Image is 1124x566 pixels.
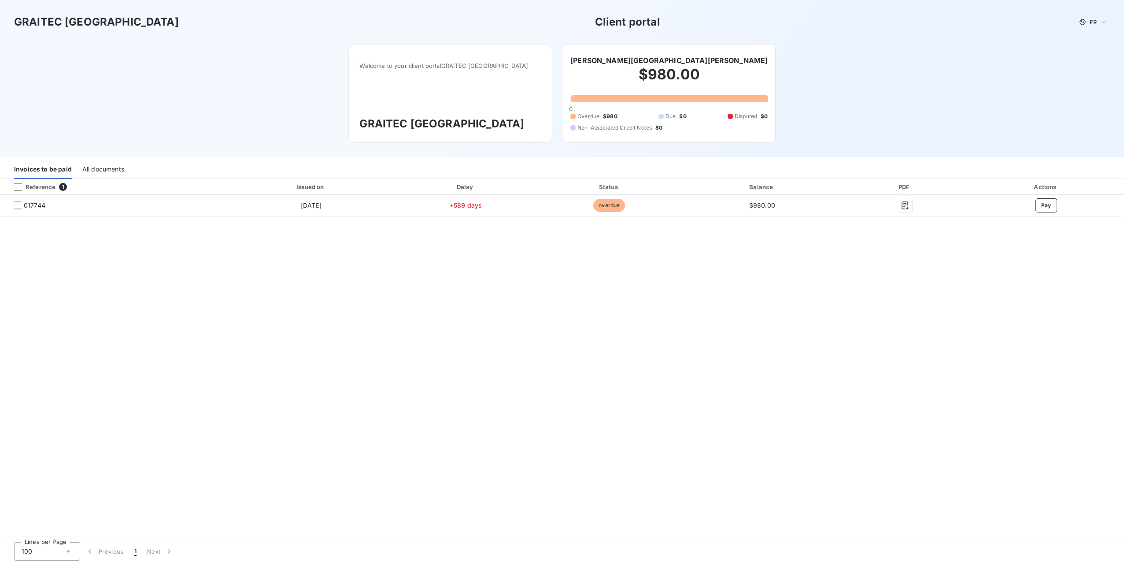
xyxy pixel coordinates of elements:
[970,182,1122,191] div: Actions
[359,116,541,132] h3: GRAITEC [GEOGRAPHIC_DATA]
[761,112,768,120] span: $0
[22,547,32,556] span: 100
[570,66,768,92] h2: $980.00
[843,182,966,191] div: PDF
[570,55,768,66] h6: [PERSON_NAME][GEOGRAPHIC_DATA][PERSON_NAME]
[655,124,662,132] span: $0
[1090,19,1097,26] span: FR
[1035,198,1057,212] button: Pay
[679,112,686,120] span: $0
[538,182,681,191] div: Status
[577,112,599,120] span: Overdue
[7,183,55,191] div: Reference
[82,160,124,179] div: All documents
[595,14,660,30] h3: Client portal
[14,14,179,30] h3: GRAITEC [GEOGRAPHIC_DATA]
[684,182,840,191] div: Balance
[603,112,617,120] span: $980
[359,62,541,69] span: Welcome to your client portal GRAITEC [GEOGRAPHIC_DATA]
[229,182,394,191] div: Issued on
[450,201,482,209] span: +589 days
[749,201,775,209] span: $980.00
[80,542,129,561] button: Previous
[735,112,757,120] span: Disputed
[593,199,625,212] span: overdue
[301,201,322,209] span: [DATE]
[59,183,67,191] span: 1
[142,542,179,561] button: Next
[666,112,676,120] span: Due
[129,542,142,561] button: 1
[577,124,652,132] span: Non-Associated Credit Notes
[569,105,573,112] span: 0
[24,201,45,210] span: 017744
[134,547,137,556] span: 1
[14,160,72,179] div: Invoices to be paid
[397,182,534,191] div: Delay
